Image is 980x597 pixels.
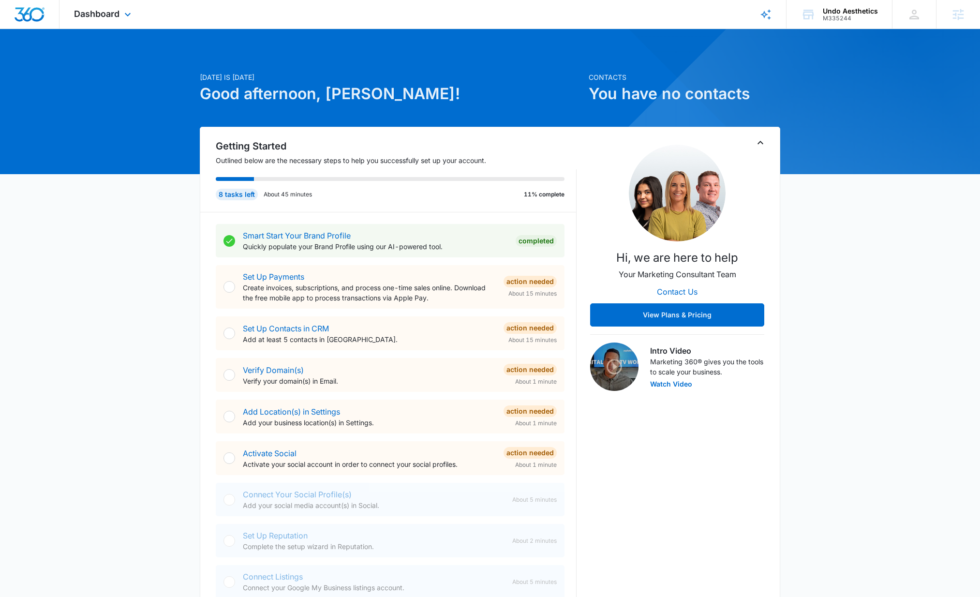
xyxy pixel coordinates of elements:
[74,9,119,19] span: Dashboard
[823,15,878,22] div: account id
[512,578,557,586] span: About 5 minutes
[616,249,738,267] p: Hi, we are here to help
[243,500,505,510] p: Add your social media account(s) in Social.
[589,82,780,105] h1: You have no contacts
[590,303,764,327] button: View Plans & Pricing
[243,272,304,282] a: Set Up Payments
[243,324,329,333] a: Set Up Contacts in CRM
[264,190,312,199] p: About 45 minutes
[504,322,557,334] div: Action Needed
[243,448,297,458] a: Activate Social
[512,495,557,504] span: About 5 minutes
[504,447,557,459] div: Action Needed
[515,377,557,386] span: About 1 minute
[243,541,505,552] p: Complete the setup wizard in Reputation.
[650,381,692,388] button: Watch Video
[590,343,638,391] img: Intro Video
[200,72,583,82] p: [DATE] is [DATE]
[243,241,508,252] p: Quickly populate your Brand Profile using our AI-powered tool.
[243,407,340,417] a: Add Location(s) in Settings
[515,419,557,428] span: About 1 minute
[504,405,557,417] div: Action Needed
[755,137,766,149] button: Toggle Collapse
[508,336,557,344] span: About 15 minutes
[515,461,557,469] span: About 1 minute
[243,365,304,375] a: Verify Domain(s)
[243,334,496,344] p: Add at least 5 contacts in [GEOGRAPHIC_DATA].
[650,345,764,357] h3: Intro Video
[243,418,496,428] p: Add your business location(s) in Settings.
[243,459,496,469] p: Activate your social account in order to connect your social profiles.
[200,82,583,105] h1: Good afternoon, [PERSON_NAME]!
[508,289,557,298] span: About 15 minutes
[619,269,736,280] p: Your Marketing Consultant Team
[243,582,505,593] p: Connect your Google My Business listings account.
[243,231,351,240] a: Smart Start Your Brand Profile
[524,190,564,199] p: 11% complete
[823,7,878,15] div: account name
[243,283,496,303] p: Create invoices, subscriptions, and process one-time sales online. Download the free mobile app t...
[216,155,577,165] p: Outlined below are the necessary steps to help you successfully set up your account.
[216,139,577,153] h2: Getting Started
[647,280,707,303] button: Contact Us
[589,72,780,82] p: Contacts
[504,364,557,375] div: Action Needed
[243,376,496,386] p: Verify your domain(s) in Email.
[516,235,557,247] div: Completed
[512,537,557,545] span: About 2 minutes
[216,189,258,200] div: 8 tasks left
[504,276,557,287] div: Action Needed
[650,357,764,377] p: Marketing 360® gives you the tools to scale your business.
